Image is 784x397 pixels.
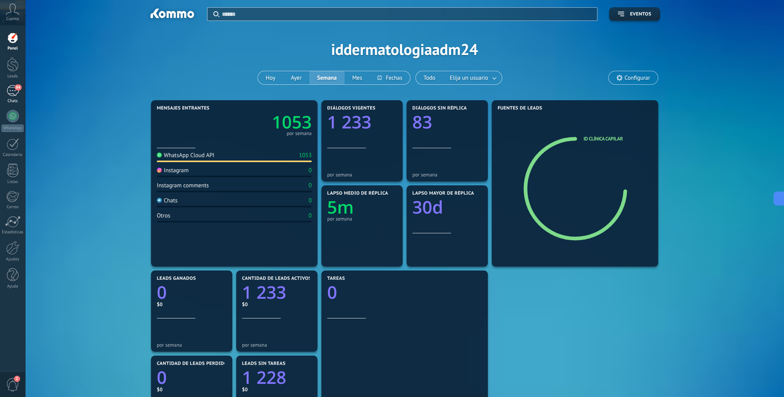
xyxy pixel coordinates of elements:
button: Semana [309,71,345,84]
a: 1 228 [242,366,312,389]
span: Eventos [630,12,651,17]
div: por semana [286,132,312,135]
text: 5m [327,195,354,219]
div: Otros [157,212,170,219]
div: Listas [2,180,24,185]
div: Instagram [157,167,189,174]
div: $0 [242,301,312,308]
div: Chats [157,197,178,204]
span: Lapso mayor de réplica [412,191,474,196]
div: por semana [157,342,226,348]
text: 0 [327,281,337,304]
span: 84 [15,84,21,91]
span: Cantidad de leads perdidos [157,361,230,366]
div: Correo [2,205,24,210]
button: Eventos [609,7,660,21]
span: Lapso medio de réplica [327,191,388,196]
text: 1 228 [242,366,286,389]
span: Diálogos sin réplica [412,106,467,111]
div: $0 [157,301,226,308]
div: $0 [157,386,226,393]
div: por semana [327,216,397,222]
div: 0 [309,212,312,219]
div: Instagram comments [157,182,209,189]
text: 0 [157,366,167,389]
div: 0 [309,167,312,174]
text: 1053 [272,110,312,134]
text: 83 [412,110,432,134]
div: por semana [412,172,482,178]
span: Tareas [327,276,345,281]
button: Todo [416,71,443,84]
text: 1 233 [327,110,371,134]
div: Estadísticas [2,230,24,235]
span: Leads ganados [157,276,196,281]
div: Panel [2,46,24,51]
div: Chats [2,99,24,104]
span: 2 [14,376,20,382]
img: Chats [157,198,162,203]
div: Ajustes [2,257,24,262]
button: Ayer [283,71,309,84]
a: 0 [157,281,226,304]
a: 1053 [234,110,312,134]
a: ID Clínica Capilar [583,135,623,142]
span: Fuentes de leads [498,106,542,111]
text: 0 [157,281,167,304]
div: 1053 [299,152,312,159]
span: Mensajes entrantes [157,106,209,111]
a: 30d [412,195,482,219]
div: 0 [309,182,312,189]
img: Instagram [157,168,162,173]
a: 0 [327,281,482,304]
img: WhatsApp Cloud API [157,152,162,157]
div: Ayuda [2,284,24,289]
span: Leads sin tareas [242,361,285,366]
text: 1 233 [242,281,286,304]
button: Elija un usuario [443,71,502,84]
button: Fechas [370,71,410,84]
div: 0 [309,197,312,204]
div: por semana [242,342,312,348]
span: Elija un usuario [448,73,490,83]
text: 30d [412,195,443,219]
button: Mes [345,71,370,84]
div: por semana [327,172,397,178]
span: Cuenta [6,17,19,22]
button: Hoy [258,71,283,84]
span: Configurar [624,75,650,81]
div: Leads [2,74,24,79]
div: Calendario [2,152,24,157]
div: $0 [242,386,312,393]
span: Diálogos vigentes [327,106,376,111]
a: 0 [157,366,226,389]
a: 1 233 [242,281,312,304]
div: WhatsApp [2,125,24,132]
div: WhatsApp Cloud API [157,152,214,159]
span: Cantidad de leads activos [242,276,311,281]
